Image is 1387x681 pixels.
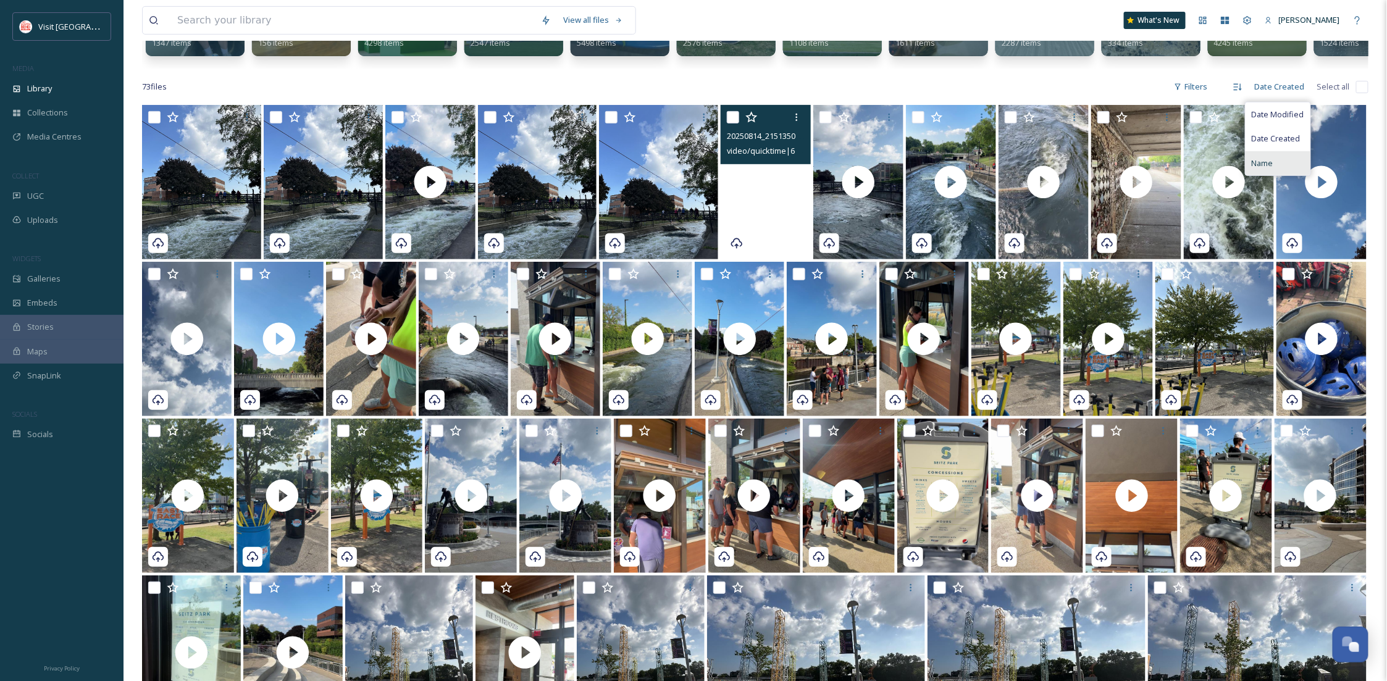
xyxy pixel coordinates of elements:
img: thumbnail [787,262,876,416]
img: 20250814_215321465_iOS.heic [264,105,383,259]
img: thumbnail [1275,419,1367,573]
img: 20250814_215322125_iOS.heic [142,105,261,259]
img: thumbnail [425,419,517,573]
div: Filters [1168,75,1214,99]
span: 334 items [1108,37,1143,48]
span: Socials [27,428,53,440]
img: thumbnail [999,105,1089,259]
img: thumbnail [1276,262,1366,416]
span: MEDIA [12,64,34,73]
span: 4245 items [1214,37,1254,48]
img: vsbm-stackedMISH_CMYKlogo2017.jpg [20,20,32,33]
span: Galleries [27,273,61,285]
video: 20250814_215135000_iOS.MOV [721,105,811,259]
span: 1347 items [152,37,191,48]
img: thumbnail [971,262,1061,416]
span: Date Created [1252,133,1301,144]
img: thumbnail [385,105,476,259]
span: Visit [GEOGRAPHIC_DATA] [38,20,134,32]
span: SOCIALS [12,409,37,419]
span: Embeds [27,297,57,309]
img: thumbnail [331,419,423,573]
span: UGC [27,190,44,202]
span: COLLECT [12,171,39,180]
span: 5498 items [577,37,616,48]
span: 4298 items [364,37,404,48]
span: 156 items [258,37,293,48]
img: thumbnail [1063,262,1153,416]
img: thumbnail [695,262,784,416]
img: thumbnail [419,262,508,416]
span: Maps [27,346,48,357]
span: 1108 items [789,37,829,48]
img: thumbnail [234,262,324,416]
img: thumbnail [813,105,903,259]
a: [PERSON_NAME] [1259,8,1346,32]
img: 20250814_215318014_iOS.heic [599,105,718,259]
span: Name [1252,157,1273,169]
span: 2547 items [471,37,510,48]
span: 20250814_215135000_iOS.MOV [727,130,840,141]
img: thumbnail [1180,419,1272,573]
span: 2576 items [683,37,723,48]
a: What's New [1124,12,1186,29]
div: Date Created [1249,75,1311,99]
img: thumbnail [906,105,996,259]
a: Privacy Policy [44,660,80,675]
span: Select all [1317,81,1350,93]
span: 1524 items [1320,37,1360,48]
span: Stories [27,321,54,333]
img: thumbnail [237,419,329,573]
img: thumbnail [519,419,611,573]
span: Collections [27,107,68,119]
a: View all files [557,8,629,32]
img: thumbnail [511,262,600,416]
img: thumbnail [879,262,969,416]
button: Open Chat [1333,627,1368,662]
span: Uploads [27,214,58,226]
span: 2287 items [1002,37,1041,48]
img: thumbnail [708,419,800,573]
span: 73 file s [142,81,167,93]
img: thumbnail [142,262,232,416]
img: thumbnail [1091,105,1181,259]
span: SnapLink [27,370,61,382]
img: thumbnail [897,419,989,573]
span: Media Centres [27,131,82,143]
img: 20250814_215320308_iOS.heic [478,105,597,259]
img: thumbnail [991,419,1083,573]
img: thumbnail [1086,419,1178,573]
span: 1611 items [895,37,935,48]
span: WIDGETS [12,254,41,263]
img: thumbnail [1276,105,1367,259]
img: thumbnail [326,262,416,416]
img: thumbnail [142,419,234,573]
input: Search your library [171,7,535,34]
span: Date Modified [1252,109,1304,120]
span: Library [27,83,52,94]
img: thumbnail [1184,105,1274,259]
img: thumbnail [803,419,895,573]
img: thumbnail [603,262,692,416]
span: video/quicktime | 65.63 MB | 2160 x 3840 [727,144,866,156]
span: [PERSON_NAME] [1279,14,1340,25]
span: Privacy Policy [44,664,80,672]
img: thumbnail [614,419,706,573]
img: 20250814_213357757_iOS.heic [1155,262,1274,416]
